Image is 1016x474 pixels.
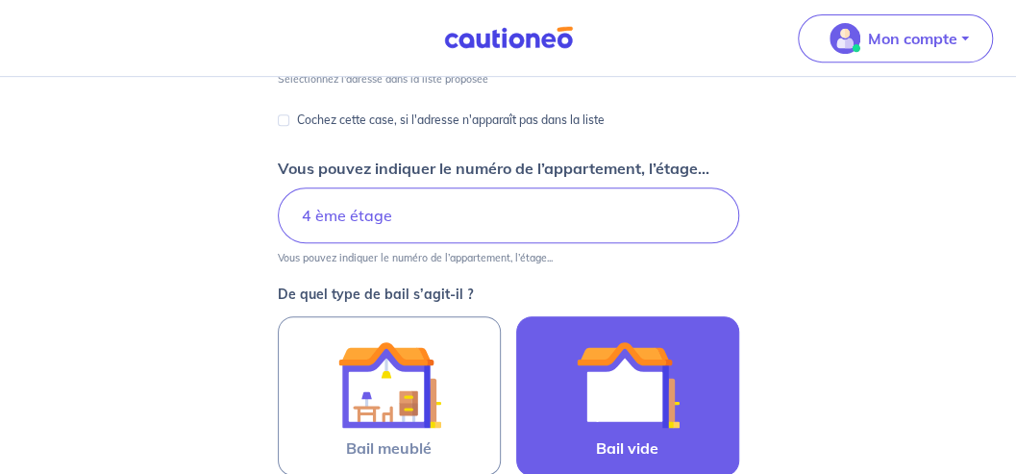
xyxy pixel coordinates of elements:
[830,23,860,54] img: illu_account_valid_menu.svg
[436,26,581,50] img: Cautioneo
[596,437,658,460] span: Bail vide
[278,72,488,86] p: Sélectionnez l'adresse dans la liste proposée
[868,27,957,50] p: Mon compte
[278,157,709,180] p: Vous pouvez indiquer le numéro de l’appartement, l’étage...
[278,287,739,301] p: De quel type de bail s’agit-il ?
[337,333,441,437] img: illu_furnished_lease.svg
[297,109,605,132] p: Cochez cette case, si l'adresse n'apparaît pas dans la liste
[346,437,432,460] span: Bail meublé
[576,333,680,437] img: illu_empty_lease.svg
[278,187,739,243] input: Appartement 2
[798,14,993,62] button: illu_account_valid_menu.svgMon compte
[278,251,553,264] p: Vous pouvez indiquer le numéro de l’appartement, l’étage...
